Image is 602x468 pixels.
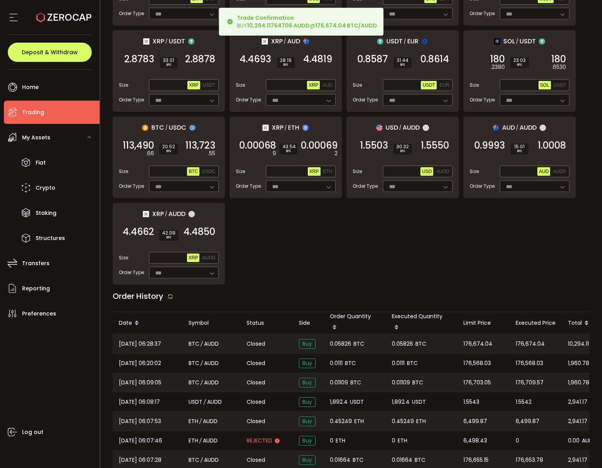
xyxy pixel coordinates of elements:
[283,149,294,154] i: BPS
[247,437,272,445] span: Rejected
[568,378,589,387] span: 1,960.78
[201,254,217,262] button: AUDD
[272,123,283,132] span: XRP
[540,125,546,131] img: zuPXiwguUFiBOIQyqLOiXsnnNitlx7q4LCwEbLHADjIpTka+Lip0HH8D0VTrd02z+wEAAAAASUVORK5CYII=
[203,417,218,426] span: AUDD
[520,36,536,46] span: USDT
[539,38,545,45] img: usdt_portfolio.svg
[119,417,161,426] span: [DATE] 06:07:53
[271,36,283,46] span: XRP
[247,379,265,387] span: Closed
[113,317,182,330] div: Date
[470,168,479,175] span: Size
[199,417,202,426] em: /
[353,96,378,103] span: Order Type
[163,63,175,67] i: BPS
[463,359,491,368] span: 176,568.03
[510,384,602,468] div: Chat Widget
[201,456,203,465] em: /
[301,142,338,149] span: 0.00069
[299,397,316,407] span: Buy
[165,38,168,45] em: /
[490,55,505,63] span: 180
[474,142,505,149] span: 0.9993
[262,38,268,45] img: xrp_portfolio.png
[509,319,562,327] div: Executed Price
[491,63,505,71] em: .2380
[184,228,215,236] span: 4.4850
[514,149,525,154] i: BPS
[520,123,537,132] span: AUDD
[463,378,491,387] span: 176,703.05
[353,82,362,89] span: Size
[189,359,199,368] span: BTC
[470,183,495,190] span: Order Type
[350,378,361,387] span: BTC
[330,339,351,348] span: 0.05826
[407,36,418,46] span: EUR
[299,358,316,368] span: Buy
[422,38,428,45] img: eur_portfolio.svg
[503,36,515,46] span: SOL
[463,417,487,426] span: 6,499.87
[539,81,551,89] button: SOL
[36,207,57,219] span: Staking
[203,82,216,88] span: USDT
[182,319,240,327] div: Symbol
[415,456,425,465] span: BTC
[162,149,175,154] i: BPS
[202,255,215,261] span: AUDD
[398,436,407,445] span: ETH
[470,82,479,89] span: Size
[36,182,55,194] span: Crypto
[392,436,395,445] span: 0
[513,63,526,67] i: BPS
[457,319,509,327] div: Limit Price
[324,312,386,334] div: Order Quantity
[353,183,378,190] span: Order Type
[412,398,426,406] span: USDT
[152,209,164,219] span: XRP
[307,81,320,89] button: XRP
[353,168,362,175] span: Size
[189,211,195,217] img: zuPXiwguUFiBOIQyqLOiXsnnNitlx7q4LCwEbLHADjIpTka+Lip0HH8D0VTrd02z+wEAAAAASUVORK5CYII=
[463,339,492,348] span: 176,674.04
[189,456,199,465] span: BTC
[119,183,144,190] span: Order Type
[392,398,410,406] span: 1,892.4
[397,58,408,63] span: 31.44
[119,10,144,17] span: Order Type
[247,340,265,348] span: Closed
[119,82,128,89] span: Size
[412,378,423,387] span: BTC
[240,319,293,327] div: Status
[22,82,39,93] span: Home
[516,339,545,348] span: 176,674.04
[420,55,449,63] span: 0.8614
[22,427,43,438] span: Log out
[336,436,345,445] span: ETH
[392,378,410,387] span: 0.01109
[416,417,426,426] span: ETH
[539,169,549,174] span: AUD
[207,398,222,406] span: AUDD
[201,378,203,387] em: /
[293,319,324,327] div: Side
[493,125,499,131] img: aud_portfolio.svg
[143,211,149,217] img: xrp_portfolio.png
[22,50,78,55] span: Deposit & Withdraw
[169,123,186,132] span: USDC
[188,38,194,45] img: usdt_portfolio.svg
[119,359,161,368] span: [DATE] 06:20:02
[189,378,199,387] span: BTC
[421,81,437,89] button: USDT
[516,124,518,131] em: /
[162,231,175,235] span: 42.09
[8,43,92,62] button: Deposit & Withdraw
[494,38,500,45] img: sol_portfolio.png
[415,339,426,348] span: BTC
[202,169,215,174] span: USDC
[165,124,168,131] em: /
[516,38,518,45] em: /
[392,359,405,368] span: 0.0111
